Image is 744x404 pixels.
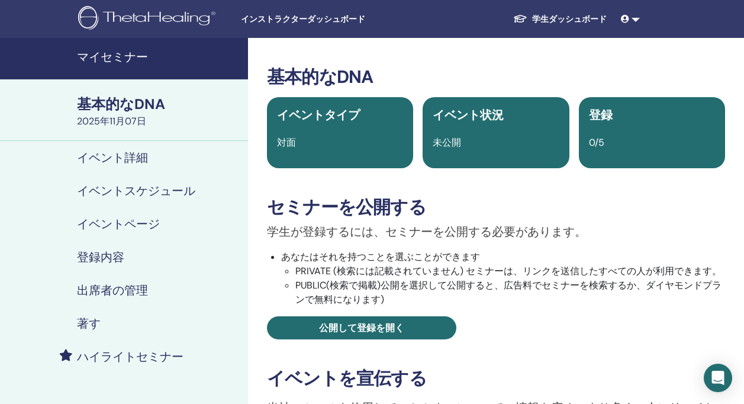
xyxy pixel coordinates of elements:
font: 学生ダッシュボード [532,14,607,24]
h4: 登録内容 [77,250,124,264]
a: 基本的なDNA2025年11月07日 [70,94,248,129]
img: graduation-cap-white.svg [513,14,527,24]
p: 学生が登録するには、セミナーを公開する必要があります。 [267,223,725,241]
span: 未公開 [433,136,461,149]
span: 対面 [277,136,296,149]
h3: イベントを宣伝する [267,368,725,389]
span: 0/5 [589,136,604,149]
span: インストラクターダッシュボード [241,13,418,25]
span: 公開して登録を開く [319,322,404,334]
h3: セミナーを公開する [267,197,725,218]
img: logo.png [78,6,220,33]
div: 基本的なDNA [77,94,241,114]
a: 学生ダッシュボード [504,8,616,30]
a: 公開して登録を開く [267,316,456,339]
div: インターコムメッセンジャーを開く [704,364,732,392]
span: イベントタイプ [277,107,360,123]
h3: 基本的なDNA [267,66,725,88]
h4: マイセミナー [77,50,241,64]
h4: イベントスケジュール [77,184,195,198]
div: 2025年11月07日 [77,114,241,129]
font: あなたはそれを持つことを選ぶことができます [281,251,480,263]
span: 登録 [589,107,613,123]
li: PUBLIC(検索で掲載)公開を選択して公開すると、広告料でセミナーを検索するか、ダイヤモンドプランで無料になります) [295,278,725,307]
span: イベント状況 [433,107,504,123]
h4: イベント詳細 [77,150,148,165]
h4: 著す [77,316,101,331]
li: PRIVATE (検索には記載されていません) セミナーは、リンクを送信したすべての人が利用できます。 [295,264,725,278]
h4: イベントページ [77,217,160,231]
h4: 出席者の管理 [77,283,148,297]
h4: ハイライトセミナー [77,350,183,364]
